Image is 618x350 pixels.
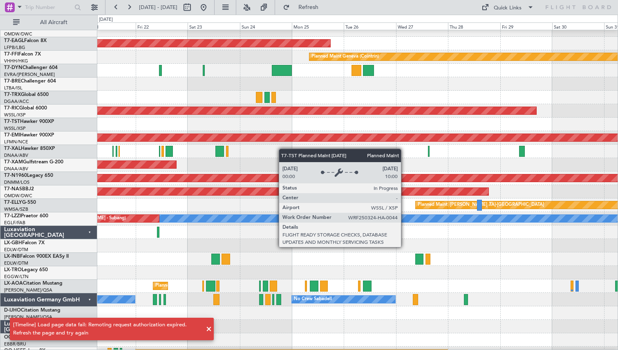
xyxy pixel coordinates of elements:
span: T7-TRX [4,92,21,97]
a: LFPB/LBG [4,45,25,51]
input: Trip Number [25,1,72,13]
div: Wed 27 [396,22,448,30]
span: All Aircraft [21,20,86,25]
a: OMDW/DWC [4,31,32,37]
span: LX-INB [4,254,20,259]
a: T7-DYNChallenger 604 [4,65,58,70]
div: Fri 29 [500,22,552,30]
span: T7-FFI [4,52,18,57]
a: DNAA/ABV [4,166,28,172]
a: T7-TSTHawker 900XP [4,119,54,124]
div: Sun 24 [240,22,292,30]
span: T7-NAS [4,187,22,192]
a: LX-INBFalcon 900EX EASy II [4,254,69,259]
a: T7-FFIFalcon 7X [4,52,41,57]
div: Planned Maint [GEOGRAPHIC_DATA]-[GEOGRAPHIC_DATA] [418,199,544,211]
a: LTBA/ISL [4,85,22,91]
span: T7-ELLY [4,200,22,205]
a: T7-XAMGulfstream G-200 [4,160,63,165]
a: T7-XALHawker 850XP [4,146,55,151]
div: [PERSON_NAME] ([PERSON_NAME] Intl) [450,199,536,211]
a: WSSL/XSP [4,112,26,118]
div: Sat 30 [552,22,604,30]
div: Fri 22 [136,22,188,30]
div: Thu 21 [84,22,136,30]
a: DNMM/LOS [4,179,29,185]
a: LX-AOACitation Mustang [4,281,63,286]
a: T7-LZZIPraetor 600 [4,214,48,218]
div: Mon 25 [292,22,344,30]
div: Planned Maint [GEOGRAPHIC_DATA] ([GEOGRAPHIC_DATA]) [155,280,284,292]
button: Quick Links [477,1,538,14]
div: Quick Links [494,4,522,12]
span: LX-TRO [4,268,22,272]
a: T7-RICGlobal 6000 [4,106,47,111]
div: Thu 28 [448,22,500,30]
a: T7-BREChallenger 604 [4,79,56,84]
span: T7-TST [4,119,20,124]
a: EVRA/[PERSON_NAME] [4,71,55,78]
span: T7-LZZI [4,214,21,218]
a: WMSA/SZB [4,206,28,212]
a: LX-TROLegacy 650 [4,268,48,272]
span: T7-EAGL [4,38,24,43]
span: T7-EMI [4,133,20,138]
span: LX-AOA [4,281,23,286]
span: T7-BRE [4,79,21,84]
div: [DATE] [99,16,113,23]
a: WSSL/XSP [4,125,26,132]
span: T7-XAL [4,146,21,151]
a: T7-EAGLFalcon 8X [4,38,47,43]
a: VHHH/HKG [4,58,28,64]
span: T7-N1960 [4,173,27,178]
a: EGGW/LTN [4,274,29,280]
div: No Crew Sabadell [294,293,332,305]
a: DNAA/ABV [4,152,28,158]
button: Refresh [279,1,328,14]
a: LX-GBHFalcon 7X [4,241,45,245]
a: T7-EMIHawker 900XP [4,133,54,138]
span: T7-RIC [4,106,19,111]
a: [PERSON_NAME]/QSA [4,287,52,293]
a: EDLW/DTM [4,247,28,253]
a: T7-NASBBJ2 [4,187,34,192]
div: Sat 23 [188,22,240,30]
a: DGAA/ACC [4,98,29,105]
a: EGLF/FAB [4,220,25,226]
span: LX-GBH [4,241,22,245]
a: T7-N1960Legacy 650 [4,173,53,178]
a: T7-ELLYG-550 [4,200,36,205]
a: T7-TRXGlobal 6500 [4,92,49,97]
div: Planned Maint Geneva (Cointrin) [311,51,379,63]
span: [DATE] - [DATE] [139,4,177,11]
span: Refresh [291,4,326,10]
button: All Aircraft [9,16,89,29]
span: T7-DYN [4,65,22,70]
div: Tue 26 [344,22,396,30]
div: [Timeline] Load page data fail: Remoting request authorization expired. Refresh the page and try ... [13,321,202,337]
a: OMDW/DWC [4,193,32,199]
span: T7-XAM [4,160,23,165]
a: LFMN/NCE [4,139,28,145]
a: EDLW/DTM [4,260,28,266]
